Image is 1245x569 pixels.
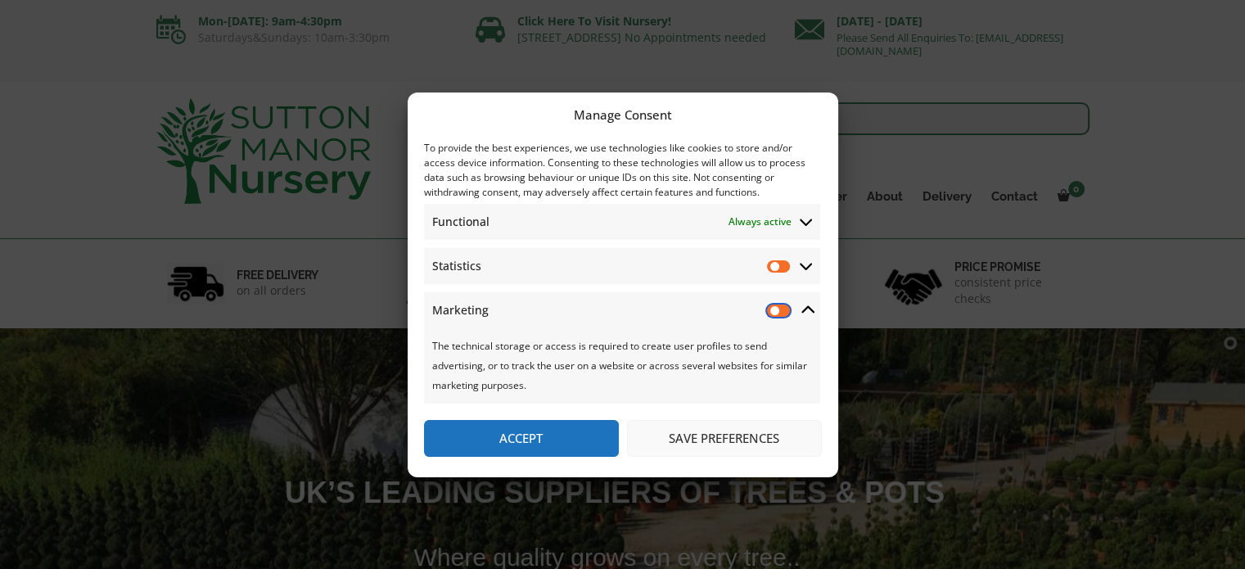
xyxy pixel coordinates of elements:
button: Save preferences [627,420,822,457]
summary: Functional Always active [424,204,820,240]
button: Accept [424,420,619,457]
span: Statistics [432,256,481,276]
summary: Marketing [424,292,820,328]
span: Always active [729,212,792,232]
div: Manage Consent [574,105,672,124]
span: The technical storage or access is required to create user profiles to send advertising, or to tr... [432,339,807,392]
summary: Statistics [424,248,820,284]
div: To provide the best experiences, we use technologies like cookies to store and/or access device i... [424,141,820,200]
span: Marketing [432,300,489,320]
span: Functional [432,212,489,232]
